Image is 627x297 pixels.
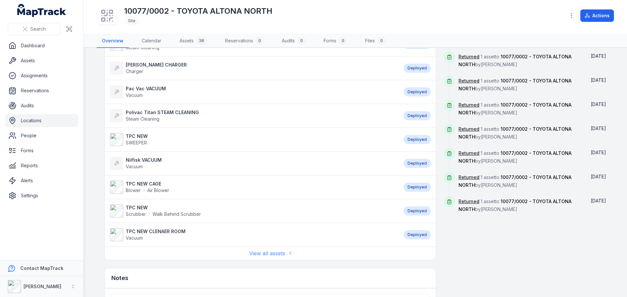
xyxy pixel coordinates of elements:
[126,228,185,235] strong: TPC NEW CLENAER ROOM
[126,68,143,74] span: Charger
[126,109,199,116] strong: Polivac Titan STEAM CLEANING
[591,53,606,59] time: 7/29/2025, 2:16:34 PM
[458,102,571,115] span: 1 asset to by [PERSON_NAME]
[110,157,397,170] a: Nilfisk VACUUMVacuum
[126,187,141,194] span: Blower
[458,102,479,108] a: Returned
[458,174,479,181] a: Returned
[458,126,571,140] span: 10077/0002 - TOYOTA ALTONA NORTH
[5,159,78,172] a: Reports
[591,53,606,59] span: [DATE]
[97,34,129,48] a: Overview
[591,101,606,107] span: [DATE]
[126,85,166,92] strong: Pac Vac VACUUM
[5,129,78,142] a: People
[126,164,143,169] span: Vacuum
[458,78,571,91] span: 10077/0002 - TOYOTA ALTONA NORTH
[126,181,169,187] strong: TPC NEW CAGE
[591,150,606,155] time: 7/29/2025, 2:13:44 PM
[378,37,385,45] div: 0
[404,206,431,215] div: Deployed
[339,37,347,45] div: 0
[126,116,159,122] span: Steam Cleaning
[591,77,606,83] span: [DATE]
[126,62,187,68] strong: [PERSON_NAME] CHARGER
[591,198,606,203] time: 7/29/2025, 2:13:07 PM
[126,133,148,140] strong: TPC NEW
[110,181,397,194] a: TPC NEW CAGEBlowerAir Blower
[5,54,78,67] a: Assets
[404,159,431,168] div: Deployed
[591,101,606,107] time: 7/29/2025, 2:16:34 PM
[147,187,169,194] span: Air Blower
[404,230,431,239] div: Deployed
[5,99,78,112] a: Audits
[591,174,606,179] span: [DATE]
[110,133,397,146] a: TPC NEWSWEEPER
[153,211,201,217] span: Walk Behind Scrubber
[458,174,571,188] span: 10077/0002 - TOYOTA ALTONA NORTH
[458,126,479,132] a: Returned
[5,39,78,52] a: Dashboard
[591,126,606,131] span: [DATE]
[126,211,146,217] span: Scrubber
[124,16,139,25] div: Site
[580,9,614,22] button: Actions
[458,150,571,164] span: 10077/0002 - TOYOTA ALTONA NORTH
[5,69,78,82] a: Assignments
[277,34,311,48] a: Audits0
[458,150,571,164] span: 1 asset to by [PERSON_NAME]
[458,102,571,115] span: 10077/0002 - TOYOTA ALTONA NORTH
[458,78,571,91] span: 1 asset to by [PERSON_NAME]
[404,111,431,120] div: Deployed
[124,6,272,16] h1: 10077/0002 - TOYOTA ALTONA NORTH
[8,23,60,35] button: Search
[196,37,207,45] div: 36
[318,34,352,48] a: Forms0
[297,37,305,45] div: 0
[458,174,571,188] span: 1 asset to by [PERSON_NAME]
[591,126,606,131] time: 7/29/2025, 2:16:34 PM
[458,54,571,67] span: 1 asset to by [PERSON_NAME]
[20,265,63,271] strong: Contact MapTrack
[591,150,606,155] span: [DATE]
[5,114,78,127] a: Locations
[126,204,201,211] strong: TPC NEW
[404,135,431,144] div: Deployed
[591,77,606,83] time: 7/29/2025, 2:16:34 PM
[110,204,397,217] a: TPC NEWScrubberWalk Behind Scrubber
[458,150,479,156] a: Returned
[591,174,606,179] time: 7/29/2025, 2:13:27 PM
[126,235,143,241] span: Vacuum
[5,174,78,187] a: Alerts
[110,228,397,241] a: TPC NEW CLENAER ROOMVacuum
[126,92,143,98] span: Vacuum
[458,53,479,60] a: Returned
[458,78,479,84] a: Returned
[137,34,167,48] a: Calendar
[110,85,397,98] a: Pac Vac VACUUMVacuum
[126,157,162,163] strong: Nilfisk VACUUM
[458,126,571,140] span: 1 asset to by [PERSON_NAME]
[458,199,571,212] span: 10077/0002 - TOYOTA ALTONA NORTH
[256,37,264,45] div: 0
[404,183,431,192] div: Deployed
[110,109,397,122] a: Polivac Titan STEAM CLEANINGSteam Cleaning
[5,144,78,157] a: Forms
[17,4,66,17] a: MapTrack
[404,64,431,73] div: Deployed
[249,249,292,257] a: View all assets
[591,198,606,203] span: [DATE]
[110,62,397,75] a: [PERSON_NAME] CHARGERCharger
[220,34,269,48] a: Reservations0
[458,199,571,212] span: 1 asset to by [PERSON_NAME]
[111,274,128,283] h3: Notes
[5,189,78,202] a: Settings
[5,84,78,97] a: Reservations
[458,198,479,205] a: Returned
[404,87,431,97] div: Deployed
[174,34,212,48] a: Assets36
[24,284,61,289] strong: [PERSON_NAME]
[360,34,391,48] a: Files0
[30,26,46,32] span: Search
